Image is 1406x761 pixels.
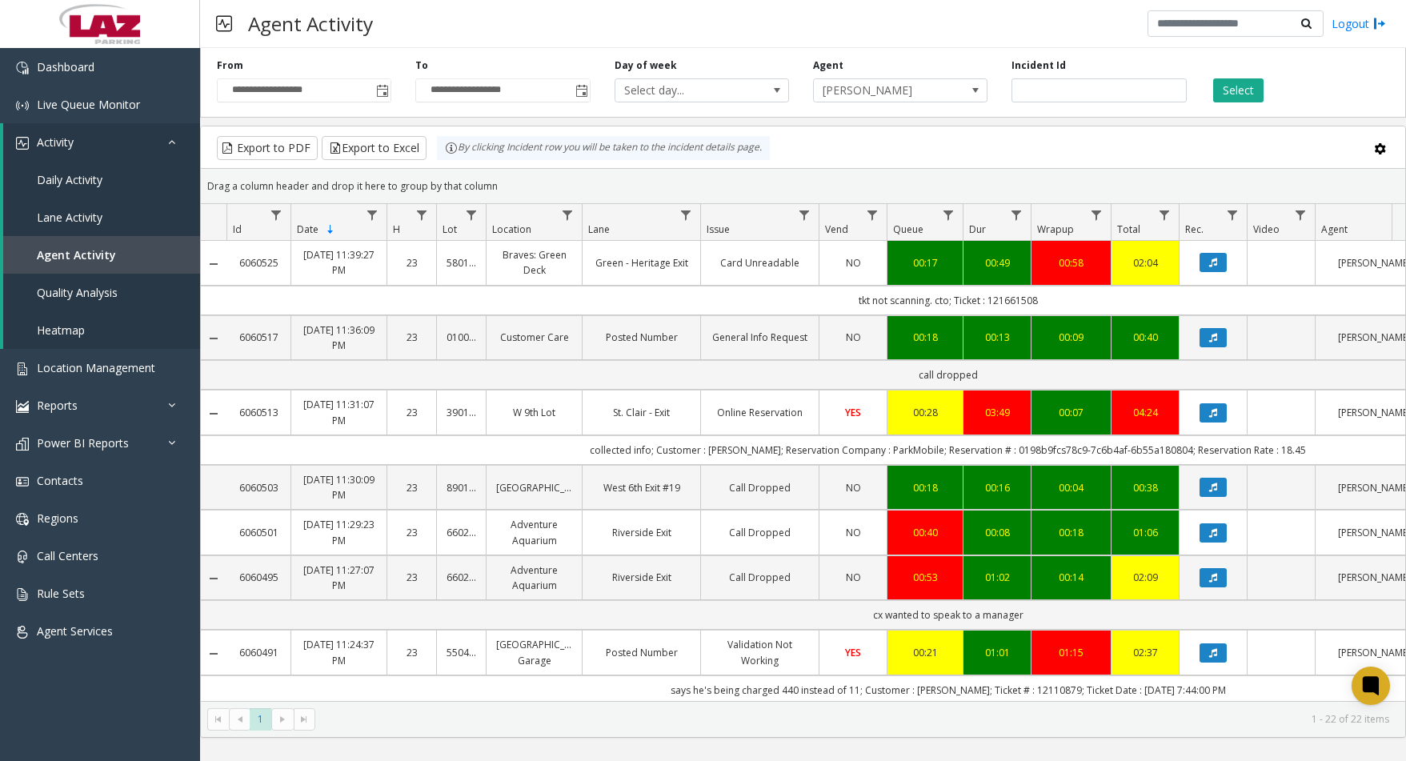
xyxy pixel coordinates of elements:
[461,204,483,226] a: Lot Filter Menu
[447,645,476,660] a: 550421
[813,58,843,73] label: Agent
[37,322,85,338] span: Heatmap
[897,645,953,660] div: 00:21
[16,438,29,451] img: 'icon'
[1185,222,1204,236] span: Rec.
[37,59,94,74] span: Dashboard
[397,570,427,585] a: 23
[973,330,1021,345] a: 00:13
[1121,255,1169,270] a: 02:04
[794,204,815,226] a: Issue Filter Menu
[415,58,428,73] label: To
[397,255,427,270] a: 23
[1121,570,1169,585] div: 02:09
[675,204,697,226] a: Lane Filter Menu
[846,481,861,495] span: NO
[301,637,377,667] a: [DATE] 11:24:37 PM
[829,645,877,660] a: YES
[938,204,959,226] a: Queue Filter Menu
[711,480,809,495] a: Call Dropped
[592,405,691,420] a: St. Clair - Exit
[16,99,29,112] img: 'icon'
[201,332,226,345] a: Collapse Details
[37,586,85,601] span: Rule Sets
[496,563,572,593] a: Adventure Aquarium
[1121,480,1169,495] a: 00:38
[829,330,877,345] a: NO
[266,204,287,226] a: Id Filter Menu
[846,526,861,539] span: NO
[557,204,579,226] a: Location Filter Menu
[397,480,427,495] a: 23
[397,405,427,420] a: 23
[37,285,118,300] span: Quality Analysis
[201,572,226,585] a: Collapse Details
[1290,204,1312,226] a: Video Filter Menu
[1121,405,1169,420] div: 04:24
[201,647,226,660] a: Collapse Details
[236,525,281,540] a: 6060501
[37,511,78,526] span: Regions
[496,247,572,278] a: Braves: Green Deck
[3,161,200,198] a: Daily Activity
[301,247,377,278] a: [DATE] 11:39:27 PM
[437,136,770,160] div: By clicking Incident row you will be taken to the incident details page.
[216,4,232,43] img: pageIcon
[829,480,877,495] a: NO
[250,708,271,730] span: Page 1
[615,58,677,73] label: Day of week
[236,405,281,420] a: 6060513
[393,222,400,236] span: H
[445,142,458,154] img: infoIcon.svg
[16,551,29,563] img: 'icon'
[3,123,200,161] a: Activity
[16,626,29,639] img: 'icon'
[201,204,1405,701] div: Data table
[1086,204,1108,226] a: Wrapup Filter Menu
[711,525,809,540] a: Call Dropped
[973,570,1021,585] a: 01:02
[3,311,200,349] a: Heatmap
[37,247,116,262] span: Agent Activity
[496,517,572,547] a: Adventure Aquarium
[973,480,1021,495] a: 00:16
[447,570,476,585] a: 660215
[1321,222,1348,236] span: Agent
[1041,645,1101,660] a: 01:15
[1041,330,1101,345] div: 00:09
[814,79,952,102] span: [PERSON_NAME]
[3,198,200,236] a: Lane Activity
[707,222,730,236] span: Issue
[325,712,1389,726] kendo-pager-info: 1 - 22 of 22 items
[973,255,1021,270] div: 00:49
[572,79,590,102] span: Toggle popup
[1041,480,1101,495] a: 00:04
[829,570,877,585] a: NO
[411,204,433,226] a: H Filter Menu
[447,255,476,270] a: 580119
[893,222,923,236] span: Queue
[37,473,83,488] span: Contacts
[233,222,242,236] span: Id
[897,525,953,540] a: 00:40
[324,223,337,236] span: Sortable
[973,405,1021,420] a: 03:49
[592,525,691,540] a: Riverside Exit
[1041,405,1101,420] a: 00:07
[897,480,953,495] div: 00:18
[1041,255,1101,270] div: 00:58
[16,137,29,150] img: 'icon'
[201,407,226,420] a: Collapse Details
[592,480,691,495] a: West 6th Exit #19
[973,645,1021,660] div: 01:01
[846,571,861,584] span: NO
[845,646,861,659] span: YES
[201,172,1405,200] div: Drag a column header and drop it here to group by that column
[37,210,102,225] span: Lane Activity
[217,136,318,160] button: Export to PDF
